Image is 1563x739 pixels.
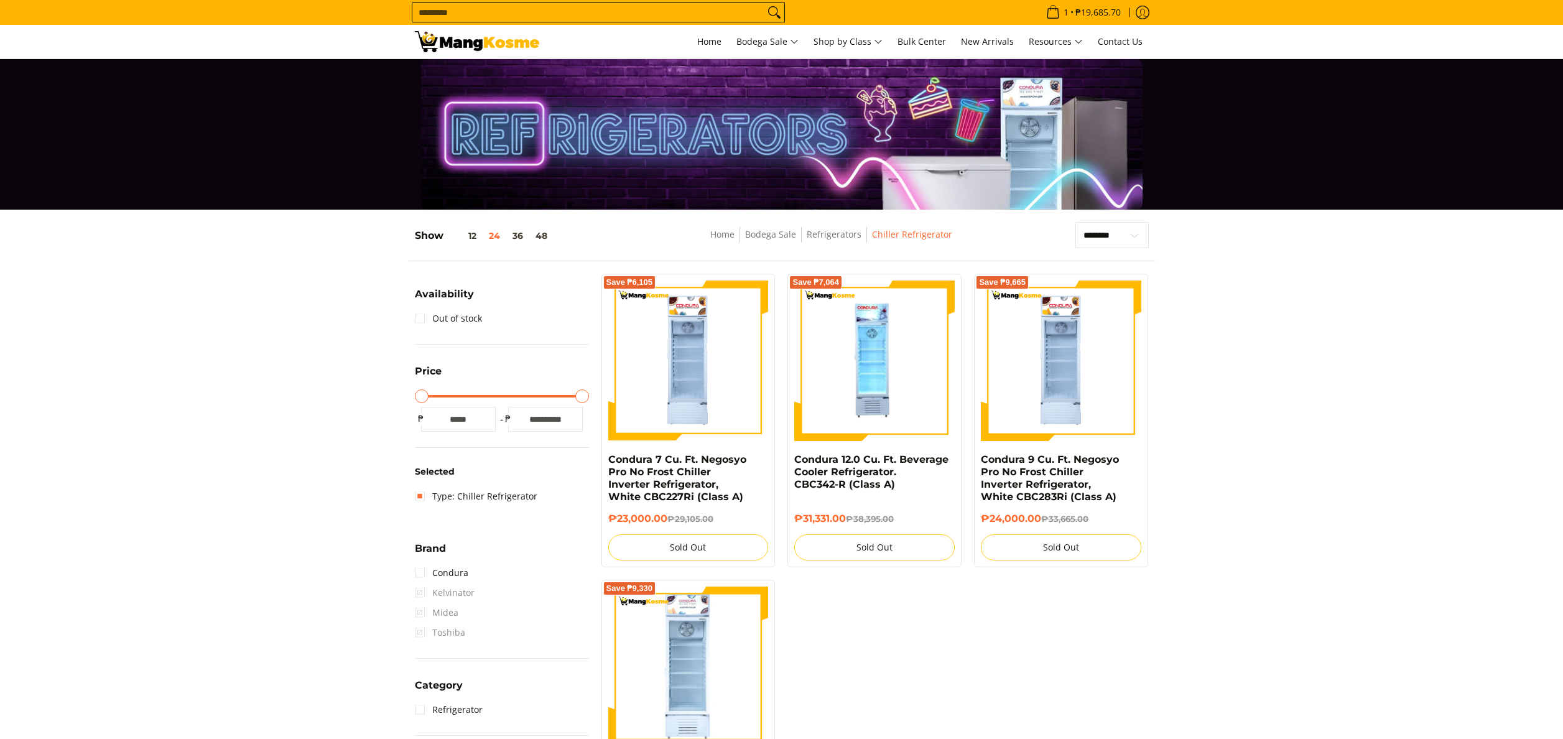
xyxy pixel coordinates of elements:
[814,34,883,50] span: Shop by Class
[891,25,952,58] a: Bulk Center
[745,228,796,240] a: Bodega Sale
[979,279,1026,286] span: Save ₱9,665
[415,623,465,643] span: Toshiba
[608,513,769,525] h6: ₱23,000.00
[1062,8,1070,17] span: 1
[981,513,1141,525] h6: ₱24,000.00
[606,279,653,286] span: Save ₱6,105
[415,544,446,554] span: Brand
[415,289,474,299] span: Availability
[794,534,955,560] button: Sold Out
[846,514,894,524] del: ₱38,395.00
[415,366,442,386] summary: Open
[736,34,799,50] span: Bodega Sale
[415,309,482,328] a: Out of stock
[443,231,483,241] button: 12
[415,412,427,425] span: ₱
[764,3,784,22] button: Search
[483,231,506,241] button: 24
[415,366,442,376] span: Price
[1098,35,1143,47] span: Contact Us
[807,25,889,58] a: Shop by Class
[697,35,721,47] span: Home
[710,228,735,240] a: Home
[415,563,468,583] a: Condura
[529,231,554,241] button: 48
[415,486,537,506] a: Type: Chiller Refrigerator
[981,281,1141,441] img: Condura 9 Cu. Ft. Negosyo Pro No Frost Chiller Inverter Refrigerator, White CBC283Ri (Class A)
[981,534,1141,560] button: Sold Out
[415,681,463,690] span: Category
[606,585,653,592] span: Save ₱9,330
[415,31,539,52] img: Bodega Sale Refrigerator l Mang Kosme: Home Appliances Warehouse Sale Chiller Refrigerator
[415,583,475,603] span: Kelvinator
[415,289,474,309] summary: Open
[415,700,483,720] a: Refrigerator
[794,281,955,441] img: Condura 12.0 Cu. Ft. Beverage Cooler Refrigerator. CBC342-R (Class A)
[955,25,1020,58] a: New Arrivals
[415,230,554,242] h5: Show
[667,514,713,524] del: ₱29,105.00
[608,453,746,503] a: Condura 7 Cu. Ft. Negosyo Pro No Frost Chiller Inverter Refrigerator, White CBC227Ri (Class A)
[1074,8,1123,17] span: ₱19,685.70
[872,227,952,243] span: Chiller Refrigerator
[415,544,446,563] summary: Open
[608,534,769,560] button: Sold Out
[794,513,955,525] h6: ₱31,331.00
[1092,25,1149,58] a: Contact Us
[415,603,458,623] span: Midea
[1023,25,1089,58] a: Resources
[730,25,805,58] a: Bodega Sale
[691,25,728,58] a: Home
[415,467,589,478] h6: Selected
[608,281,769,441] img: Condura 7 Cu. Ft. Negosyo Pro No Frost Chiller Inverter Refrigerator, White CBC227Ri (Class A)
[627,227,1036,255] nav: Breadcrumbs
[415,681,463,700] summary: Open
[981,453,1119,503] a: Condura 9 Cu. Ft. Negosyo Pro No Frost Chiller Inverter Refrigerator, White CBC283Ri (Class A)
[1042,6,1125,19] span: •
[1041,514,1088,524] del: ₱33,665.00
[502,412,514,425] span: ₱
[807,228,861,240] a: Refrigerators
[794,453,948,490] a: Condura 12.0 Cu. Ft. Beverage Cooler Refrigerator. CBC342-R (Class A)
[897,35,946,47] span: Bulk Center
[1029,34,1083,50] span: Resources
[961,35,1014,47] span: New Arrivals
[506,231,529,241] button: 36
[552,25,1149,58] nav: Main Menu
[792,279,839,286] span: Save ₱7,064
